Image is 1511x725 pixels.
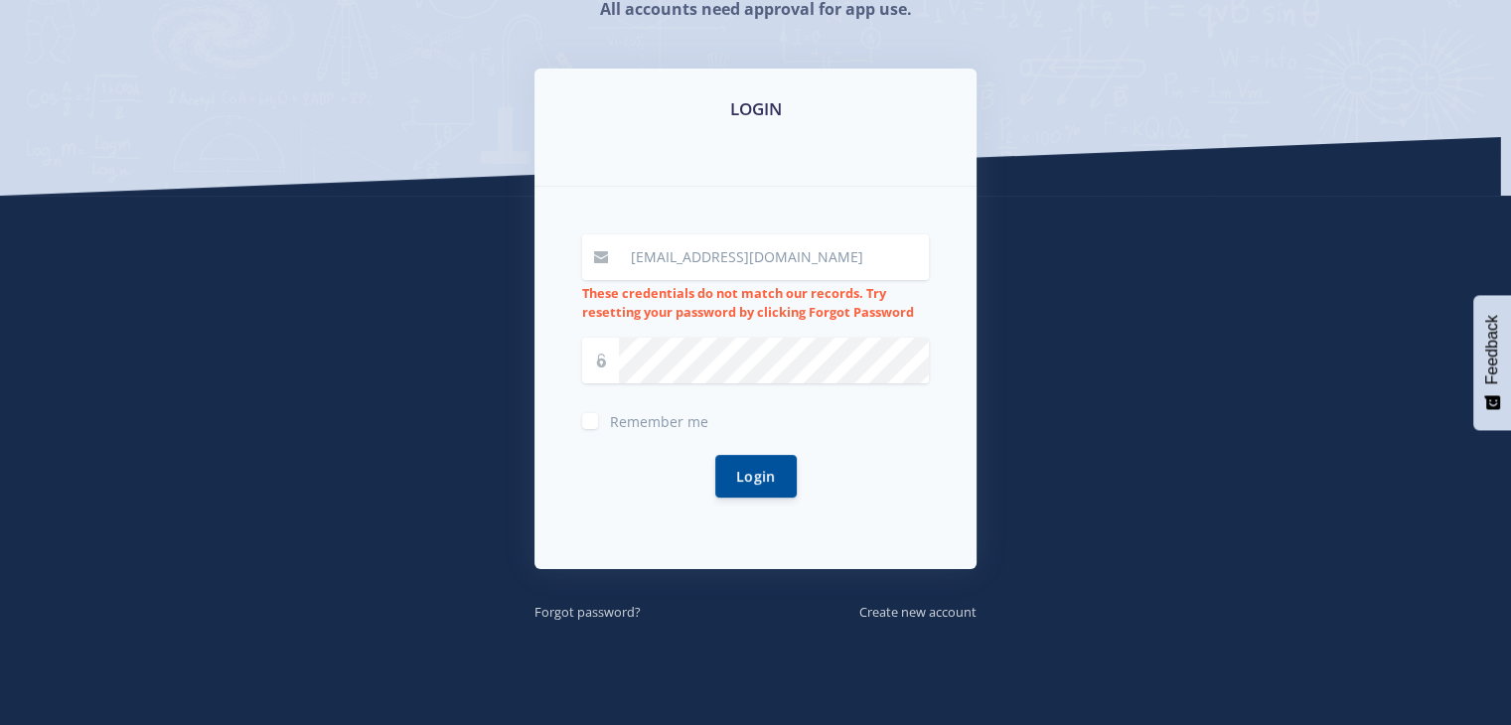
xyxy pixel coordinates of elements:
small: Create new account [859,603,977,621]
span: Remember me [610,412,708,431]
input: Email / User ID [619,234,929,280]
h3: LOGIN [558,96,953,122]
a: Create new account [859,600,977,622]
small: Forgot password? [534,603,641,621]
span: Feedback [1483,315,1501,384]
button: Login [715,455,797,498]
a: Forgot password? [534,600,641,622]
strong: These credentials do not match our records. Try resetting your password by clicking Forgot Password [582,284,914,321]
button: Feedback - Show survey [1473,295,1511,430]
